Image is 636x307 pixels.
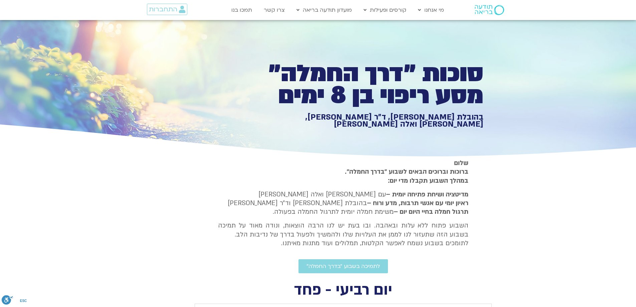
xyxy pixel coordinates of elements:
[218,190,468,216] p: עם [PERSON_NAME] ואלה [PERSON_NAME] בהובלת [PERSON_NAME] וד״ר [PERSON_NAME] משימת חמלה יומית לתרג...
[195,283,492,297] h2: יום רביעי - פחד
[293,4,355,16] a: מועדון תודעה בריאה
[218,221,468,248] p: השבוע פתוח ללא עלות ובאהבה. ובו בעת יש לנו הרבה הוצאות, ונודה מאוד על תמיכה בשבוע הזה שתעזור לנו ...
[298,259,388,273] a: לתמיכה בשבוע ״בדרך החמלה״
[394,207,468,216] b: תרגול חמלה בחיי היום יום –
[386,190,468,199] strong: מדיטציה ושיחת פתיחה יומית –
[454,159,468,167] strong: שלום
[415,4,447,16] a: מי אנחנו
[260,4,288,16] a: צרו קשר
[360,4,410,16] a: קורסים ופעילות
[306,263,380,269] span: לתמיכה בשבוע ״בדרך החמלה״
[367,199,468,207] b: ראיון יומי עם אנשי תרבות, מדע ורוח –
[149,6,177,13] span: התחברות
[147,4,187,15] a: התחברות
[252,114,483,128] h1: בהובלת [PERSON_NAME], ד״ר [PERSON_NAME], [PERSON_NAME] ואלה [PERSON_NAME]
[345,167,468,185] strong: ברוכות וברוכים הבאים לשבוע ״בדרך החמלה״. במהלך השבוע תקבלו מדי יום:
[228,4,255,16] a: תמכו בנו
[252,63,483,107] h1: סוכות ״דרך החמלה״ מסע ריפוי בן 8 ימים
[475,5,504,15] img: תודעה בריאה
